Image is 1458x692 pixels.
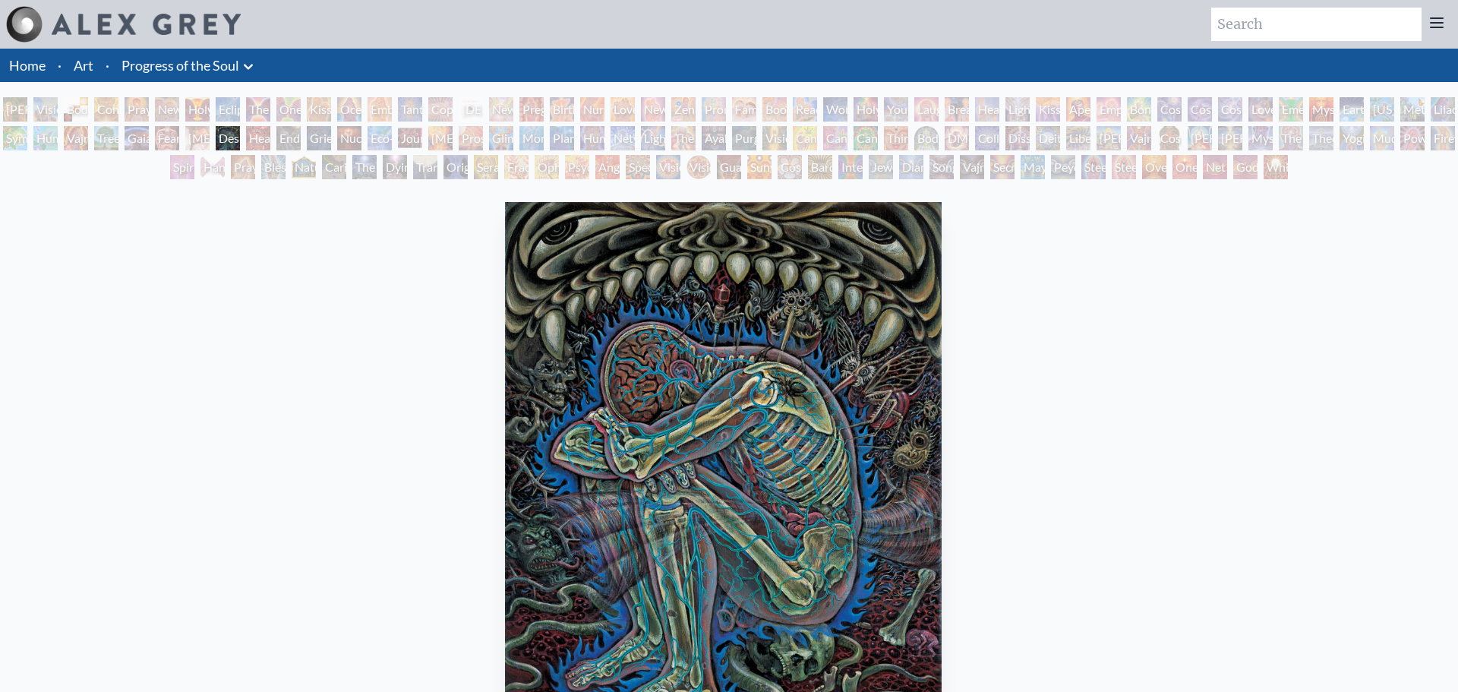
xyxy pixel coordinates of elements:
[489,97,513,122] div: Newborn
[1309,97,1333,122] div: Mysteriosa 2
[1340,126,1364,150] div: Yogi & the Möbius Sphere
[1097,126,1121,150] div: [PERSON_NAME]
[945,126,969,150] div: DMT - The Spirit Molecule
[64,97,88,122] div: Body, Mind, Spirit
[1264,155,1288,179] div: White Light
[3,97,27,122] div: [PERSON_NAME] & Eve
[413,155,437,179] div: Transfiguration
[1370,97,1394,122] div: [US_STATE] Song
[1431,126,1455,150] div: Firewalking
[914,97,939,122] div: Laughing Man
[793,97,817,122] div: Reading
[261,155,286,179] div: Blessing Hand
[671,126,696,150] div: The Shulgins and their Alchemical Angels
[1279,97,1303,122] div: Emerald Grail
[823,97,847,122] div: Wonder
[352,155,377,179] div: The Soul Finds It's Way
[762,97,787,122] div: Boo-boo
[869,155,893,179] div: Jewel Being
[1211,8,1422,41] input: Search
[854,126,878,150] div: Cannabacchus
[185,97,210,122] div: Holy Grail
[929,155,954,179] div: Song of Vajra Being
[216,126,240,150] div: Despair
[1172,155,1197,179] div: One
[474,155,498,179] div: Seraphic Transport Docking on the Third Eye
[459,97,483,122] div: [DEMOGRAPHIC_DATA] Embryo
[1157,97,1182,122] div: Cosmic Creativity
[732,97,756,122] div: Family
[337,97,361,122] div: Ocean of Love Bliss
[337,126,361,150] div: Nuclear Crucifixion
[231,155,255,179] div: Praying Hands
[1157,126,1182,150] div: Cosmic [DEMOGRAPHIC_DATA]
[854,97,878,122] div: Holy Family
[185,126,210,150] div: [MEDICAL_DATA]
[975,126,999,150] div: Collective Vision
[823,126,847,150] div: Cannabis Sutra
[33,97,58,122] div: Visionary Origin of Language
[1036,97,1060,122] div: Kiss of the [MEDICAL_DATA]
[884,97,908,122] div: Young & Old
[1400,126,1425,150] div: Power to the Peaceful
[535,155,559,179] div: Ophanic Eyelash
[702,126,726,150] div: Ayahuasca Visitation
[960,155,984,179] div: Vajra Being
[74,55,93,76] a: Art
[611,126,635,150] div: Networks
[200,155,225,179] div: Hands that See
[914,126,939,150] div: Body/Mind as a Vibratory Field of Energy
[975,97,999,122] div: Healing
[580,126,604,150] div: Human Geometry
[1097,97,1121,122] div: Empowerment
[990,155,1015,179] div: Secret Writing Being
[170,155,194,179] div: Spirit Animates the Flesh
[656,155,680,179] div: Vision Crystal
[383,155,407,179] div: Dying
[1218,97,1242,122] div: Cosmic Lovers
[398,97,422,122] div: Tantra
[125,97,149,122] div: Praying
[307,126,331,150] div: Grieving
[322,155,346,179] div: Caring
[1036,126,1060,150] div: Deities & Demons Drinking from the Milky Pool
[276,97,301,122] div: One Taste
[9,57,46,74] a: Home
[1400,97,1425,122] div: Metamorphosis
[459,126,483,150] div: Prostration
[1370,126,1394,150] div: Mudra
[1248,97,1273,122] div: Love is a Cosmic Force
[1233,155,1258,179] div: Godself
[94,97,118,122] div: Contemplation
[1005,126,1030,150] div: Dissectional Art for Tool's Lateralus CD
[1218,126,1242,150] div: [PERSON_NAME]
[1051,155,1075,179] div: Peyote Being
[155,97,179,122] div: New Man New Woman
[398,126,422,150] div: Journey of the Wounded Healer
[33,126,58,150] div: Humming Bird
[808,155,832,179] div: Bardo Being
[793,126,817,150] div: Cannabis Mudra
[428,126,453,150] div: [MEDICAL_DATA]
[155,126,179,150] div: Fear
[1081,155,1106,179] div: Steeplehead 1
[64,126,88,150] div: Vajra Horse
[899,155,923,179] div: Diamond Being
[1127,126,1151,150] div: Vajra Guru
[1279,126,1303,150] div: The Seer
[641,97,665,122] div: New Family
[489,126,513,150] div: Glimpsing the Empyrean
[611,97,635,122] div: Love Circuit
[246,126,270,150] div: Headache
[747,155,772,179] div: Sunyata
[99,49,115,82] li: ·
[732,126,756,150] div: Purging
[1203,155,1227,179] div: Net of Being
[428,97,453,122] div: Copulating
[550,97,574,122] div: Birth
[884,126,908,150] div: Third Eye Tears of Joy
[550,126,574,150] div: Planetary Prayers
[368,126,392,150] div: Eco-Atlas
[1005,97,1030,122] div: Lightweaver
[702,97,726,122] div: Promise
